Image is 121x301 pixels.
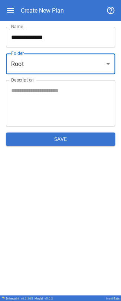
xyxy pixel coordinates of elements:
[1,296,4,299] img: Drivepoint
[35,297,53,300] div: Model
[11,50,24,56] label: Folder
[6,53,115,74] div: Root
[106,297,120,300] div: Immi Eats
[11,77,34,83] label: Description
[11,23,23,30] label: Name
[21,7,64,14] div: Create New Plan
[45,297,53,300] span: v 5.0.2
[6,132,115,146] button: Save
[6,297,33,300] div: Drivepoint
[21,297,33,300] span: v 6.0.105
